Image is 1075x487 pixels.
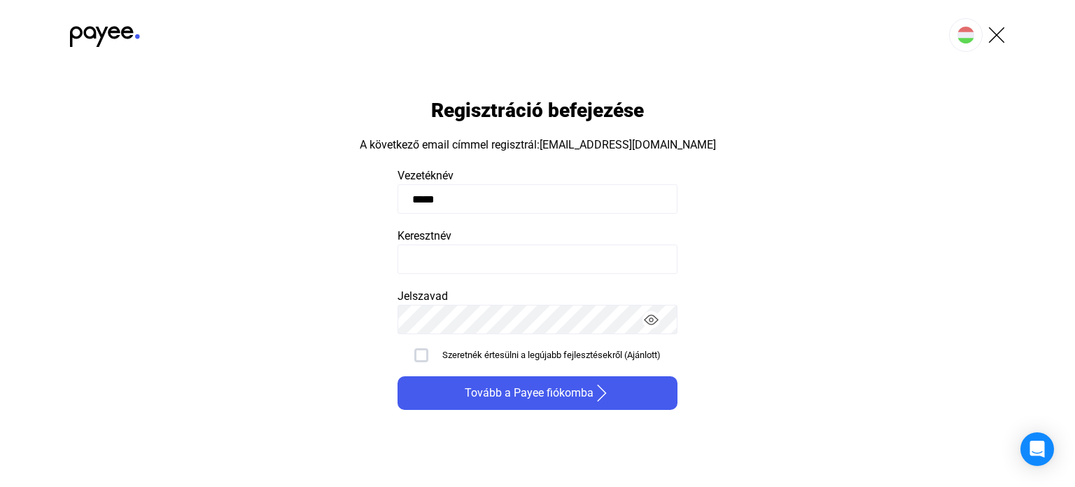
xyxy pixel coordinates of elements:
img: X [988,27,1005,43]
span: Keresztnév [398,229,451,242]
img: eyes-on.svg [644,313,659,327]
span: Tovább a Payee fiókomba [465,385,593,402]
img: black-payee-blue-dot.svg [70,18,140,47]
div: A következő email címmel regisztrál: [360,137,716,153]
strong: [EMAIL_ADDRESS][DOMAIN_NAME] [540,138,716,151]
button: HU [949,18,983,52]
div: Szeretnék értesülni a legújabb fejlesztésekről (Ajánlott) [442,348,661,362]
h1: Regisztráció befejezése [431,98,644,123]
img: HU [957,27,974,43]
div: Open Intercom Messenger [1020,432,1054,466]
button: Tovább a Payee fiókombaarrow-right-white [398,376,677,410]
span: Jelszavad [398,289,448,303]
img: arrow-right-white [593,385,610,402]
span: Vezetéknév [398,169,454,182]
